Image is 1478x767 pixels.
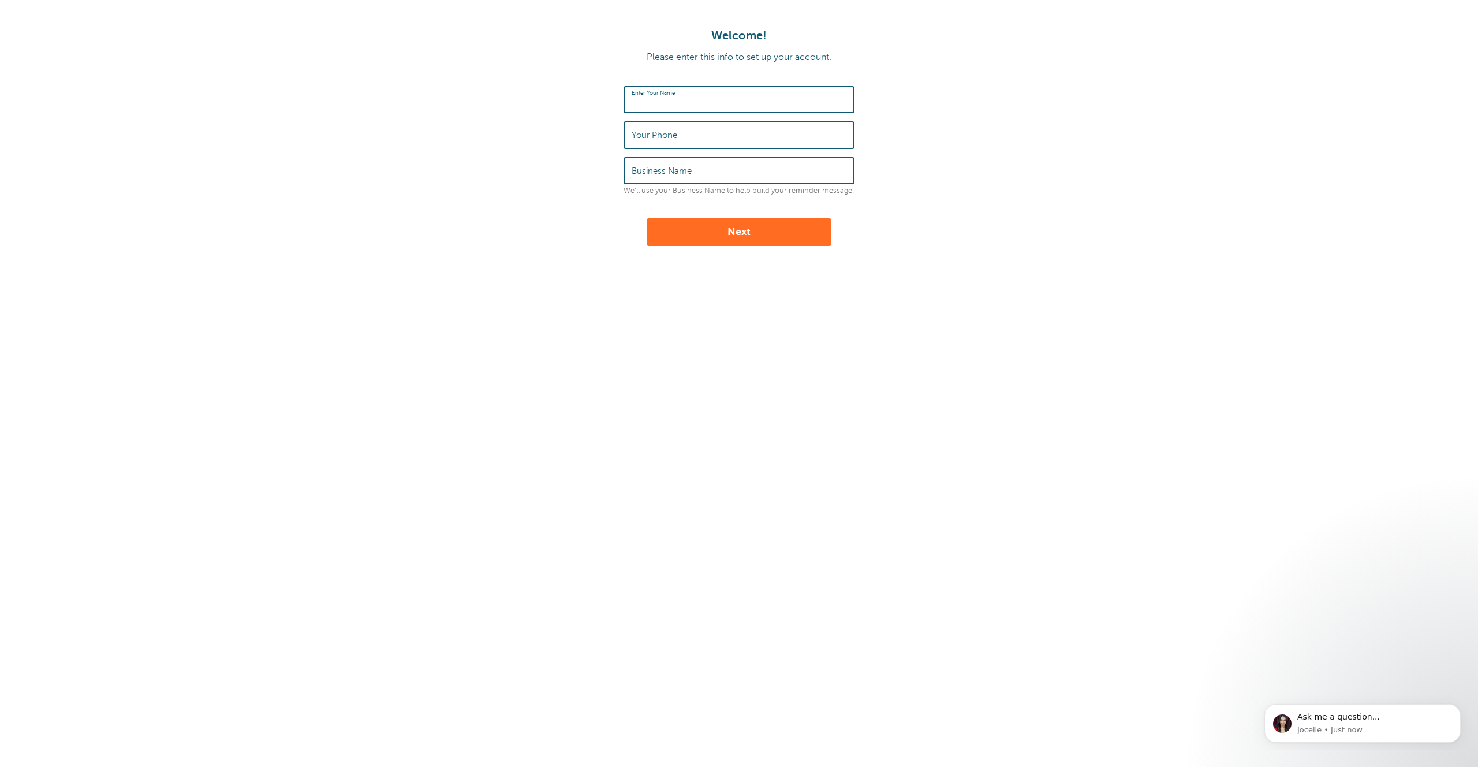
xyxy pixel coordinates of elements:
p: Please enter this info to set up your account. [12,52,1466,63]
p: We'll use your Business Name to help build your reminder message. [624,187,854,195]
h1: Welcome! [12,29,1466,43]
label: Your Phone [632,130,677,140]
label: Enter Your Name [632,90,675,96]
label: Business Name [632,166,692,176]
iframe: Intercom notifications message [1247,694,1478,750]
button: Next [647,218,831,246]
